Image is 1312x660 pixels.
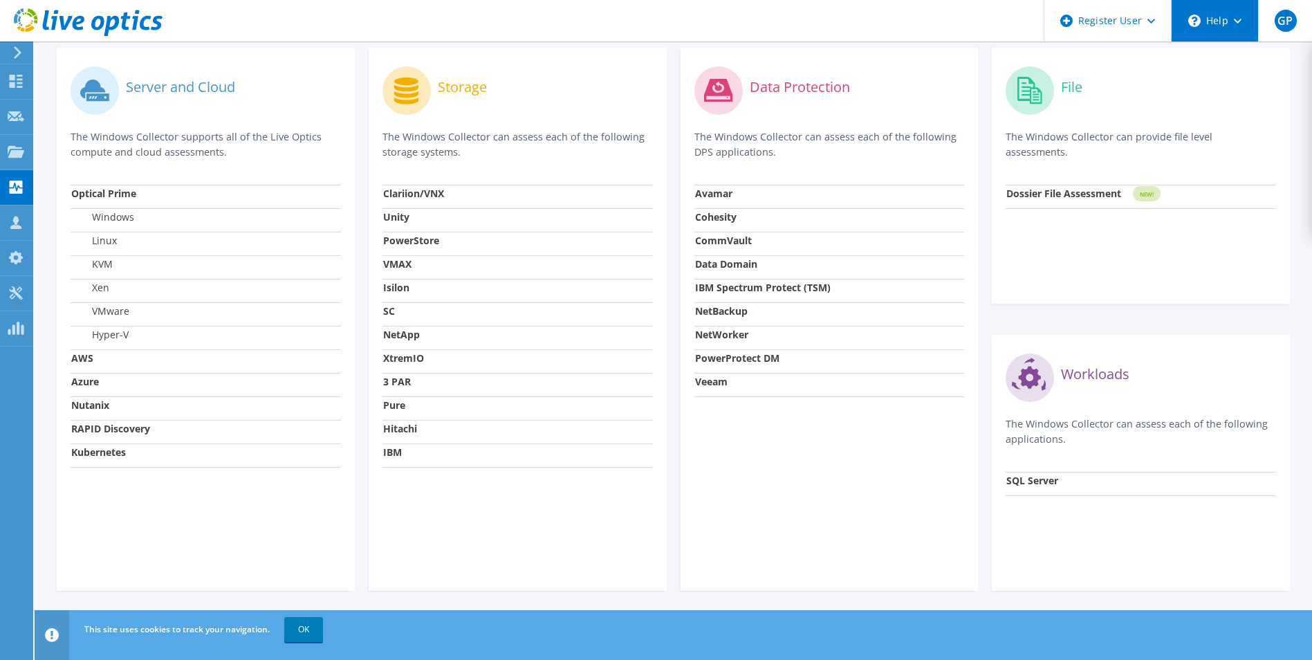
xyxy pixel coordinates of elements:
[383,210,409,223] strong: Unity
[383,398,405,412] strong: Pure
[71,234,117,248] label: Linux
[695,234,752,247] strong: CommVault
[1061,367,1129,381] label: Workloads
[383,328,420,341] strong: NetApp
[383,446,402,459] strong: IBM
[383,257,412,271] strong: VMAX
[695,257,757,271] strong: Data Domain
[71,281,109,295] label: Xen
[71,257,113,271] label: KVM
[383,187,444,200] strong: Clariion/VNX
[750,80,850,94] label: Data Protection
[71,375,99,388] strong: Azure
[71,129,341,160] p: The Windows Collector supports all of the Live Optics compute and cloud assessments.
[1006,129,1276,160] p: The Windows Collector can provide file level assessments.
[695,187,732,200] strong: Avamar
[383,351,424,365] strong: XtremIO
[71,210,134,224] label: Windows
[71,351,93,365] strong: AWS
[71,446,126,459] strong: Kubernetes
[382,129,653,160] p: The Windows Collector can assess each of the following storage systems.
[383,375,411,388] strong: 3 PAR
[695,351,779,365] strong: PowerProtect DM
[1006,187,1121,200] strong: Dossier File Assessment
[383,422,417,435] strong: Hitachi
[71,304,129,318] label: VMware
[1188,15,1201,27] svg: \n
[1006,416,1276,447] p: The Windows Collector can assess each of the following applications.
[694,129,965,160] p: The Windows Collector can assess each of the following DPS applications.
[126,80,235,94] label: Server and Cloud
[695,328,748,341] strong: NetWorker
[695,210,737,223] strong: Cohesity
[695,375,728,388] strong: Veeam
[84,623,270,635] span: This site uses cookies to track your navigation.
[1140,190,1154,198] tspan: NEW!
[1006,474,1058,487] strong: SQL Server
[383,281,409,294] strong: Isilon
[71,328,129,342] label: Hyper-V
[71,422,150,435] strong: RAPID Discovery
[284,617,323,642] a: OK
[1061,80,1082,94] label: File
[695,304,748,318] strong: NetBackup
[71,187,136,200] strong: Optical Prime
[383,234,439,247] strong: PowerStore
[695,281,831,294] strong: IBM Spectrum Protect (TSM)
[438,80,487,94] label: Storage
[71,398,109,412] strong: Nutanix
[1275,10,1297,32] span: GP
[383,304,395,318] strong: SC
